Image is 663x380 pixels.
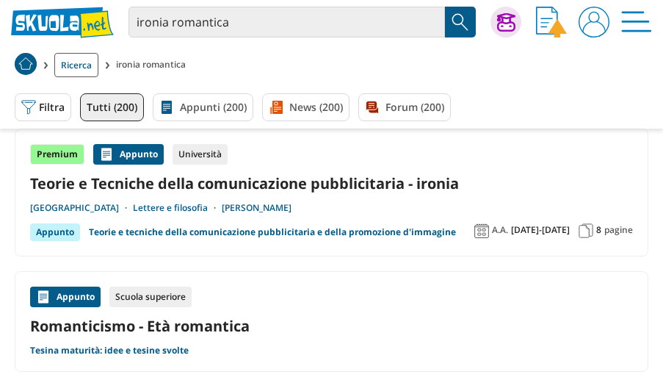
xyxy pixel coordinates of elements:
[497,13,515,32] img: Chiedi Tutor AI
[30,287,101,307] div: Appunto
[36,290,51,304] img: Appunti contenuto
[80,93,144,121] a: Tutti (200)
[365,100,380,115] img: Forum filtro contenuto
[445,7,476,37] button: Search Button
[173,144,228,165] div: Università
[30,345,189,356] a: Tesina maturità: idee e tesine svolte
[474,223,489,238] img: Anno accademico
[99,147,114,162] img: Appunti contenuto
[604,224,633,236] span: pagine
[15,53,37,75] img: Home
[21,100,36,115] img: Filtra filtri mobile
[262,93,349,121] a: News (200)
[358,93,451,121] a: Forum (200)
[30,173,633,193] a: Teorie e Tecniche della comunicazione pubblicitaria - ironia
[89,223,456,241] a: Teorie e tecniche della comunicazione pubblicitaria e della promozione d'immagine
[621,7,652,37] img: Menù
[222,202,291,214] a: [PERSON_NAME]
[492,224,508,236] span: A.A.
[30,223,80,241] div: Appunto
[449,11,471,33] img: Cerca appunti, riassunti o versioni
[269,100,283,115] img: News filtro contenuto
[511,224,570,236] span: [DATE]-[DATE]
[116,53,192,77] span: ironia romantica
[596,224,601,236] span: 8
[30,316,633,336] a: Romanticismo - Età romantica
[133,202,222,214] a: Lettere e filosofia
[15,93,71,121] button: Filtra
[109,287,192,307] div: Scuola superiore
[579,223,593,238] img: Pagine
[536,7,567,37] img: Invia appunto
[159,100,174,115] img: Appunti filtro contenuto
[30,144,84,165] div: Premium
[54,53,98,77] a: Ricerca
[579,7,609,37] img: User avatar
[93,144,164,165] div: Appunto
[30,202,133,214] a: [GEOGRAPHIC_DATA]
[128,7,445,37] input: Cerca appunti, riassunti o versioni
[153,93,253,121] a: Appunti (200)
[15,53,37,77] a: Home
